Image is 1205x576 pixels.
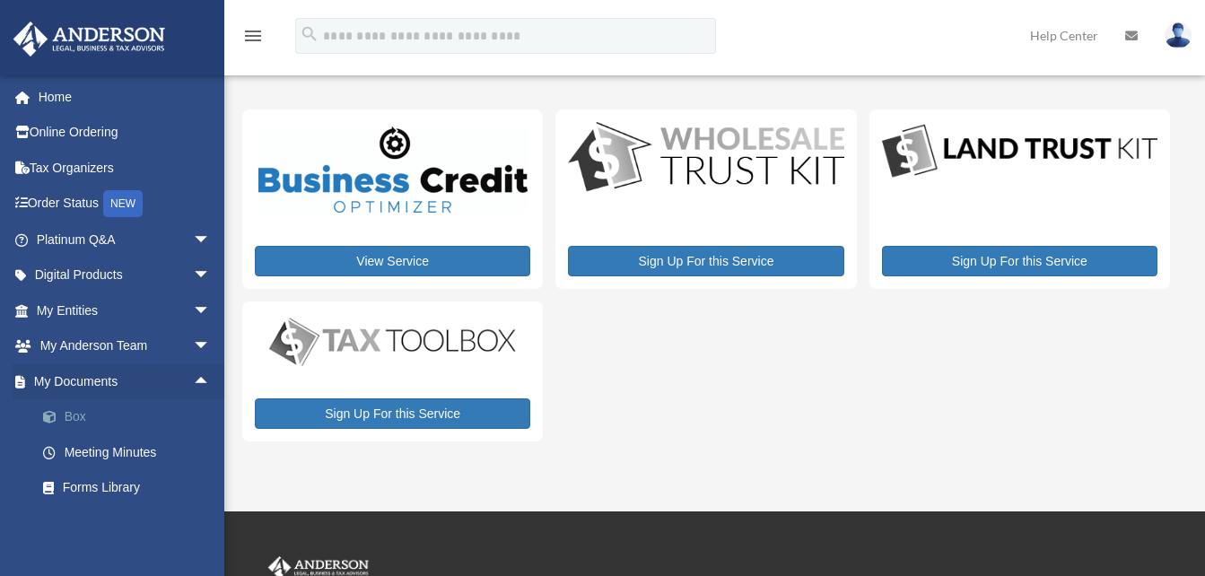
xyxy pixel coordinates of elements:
[255,314,530,369] img: taxtoolbox_new-1.webp
[13,79,238,115] a: Home
[13,115,238,151] a: Online Ordering
[300,24,319,44] i: search
[25,470,238,506] a: Forms Library
[1165,22,1192,48] img: User Pic
[193,292,229,329] span: arrow_drop_down
[193,328,229,365] span: arrow_drop_down
[242,31,264,47] a: menu
[13,186,238,223] a: Order StatusNEW
[13,363,238,399] a: My Documentsarrow_drop_up
[13,328,238,364] a: My Anderson Teamarrow_drop_down
[13,292,238,328] a: My Entitiesarrow_drop_down
[13,257,229,293] a: Digital Productsarrow_drop_down
[103,190,143,217] div: NEW
[13,222,238,257] a: Platinum Q&Aarrow_drop_down
[193,257,229,294] span: arrow_drop_down
[255,398,530,429] a: Sign Up For this Service
[25,505,238,541] a: Notarize
[13,150,238,186] a: Tax Organizers
[882,122,1157,181] img: LandTrust_lgo-1.jpg
[25,434,238,470] a: Meeting Minutes
[193,363,229,400] span: arrow_drop_up
[255,246,530,276] a: View Service
[25,399,238,435] a: Box
[568,246,843,276] a: Sign Up For this Service
[193,222,229,258] span: arrow_drop_down
[568,122,843,195] img: WS-Trust-Kit-lgo-1.jpg
[8,22,170,57] img: Anderson Advisors Platinum Portal
[242,25,264,47] i: menu
[882,246,1157,276] a: Sign Up For this Service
